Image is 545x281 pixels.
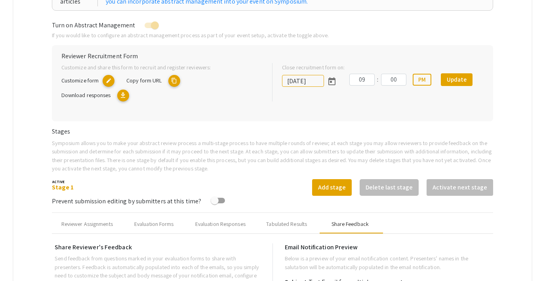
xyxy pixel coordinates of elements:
[126,76,162,84] span: Copy form URL
[332,220,369,228] div: Share Feedback
[52,31,494,40] p: If you would like to configure an abstract management process as part of your event setup, activa...
[324,73,340,89] button: Open calendar
[55,243,261,251] h6: Share Reviewer's Feedback
[61,91,111,99] span: Download responses
[381,74,406,86] input: Minutes
[52,139,494,173] p: Symposium allows you to make your abstract review process a multi-stage process to have multiple ...
[266,220,307,228] div: Tabulated Results
[52,197,201,205] span: Prevent submission editing by submitters at this time?
[134,220,174,228] div: Evaluation Forms
[6,245,34,275] iframe: Chat
[52,128,494,135] h6: Stages
[61,76,99,84] span: Customize form
[349,74,375,86] input: Hours
[285,254,490,271] p: Below is a preview of your email notification content. Presenters’ names in the salutation will b...
[427,179,493,196] button: Activate next stage
[441,73,473,86] button: Update
[61,220,113,228] div: Reviewer Assignments
[360,179,419,196] button: Delete last stage
[285,243,490,251] h6: Email Notification Preview
[375,75,381,84] div: :
[117,90,129,101] mat-icon: Export responses
[168,75,180,87] mat-icon: copy URL
[413,74,431,86] button: PM
[195,220,246,228] div: Evaluation Responses
[103,75,114,87] mat-icon: copy URL
[52,183,74,191] a: Stage 1
[312,179,352,196] button: Add stage
[282,63,345,72] label: Close recruitment form on:
[52,21,135,29] span: Turn on Abstract Management
[61,63,259,72] p: Customize and share this form to recruit and register reviewers:
[61,52,484,60] h6: Reviewer Recruitment Form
